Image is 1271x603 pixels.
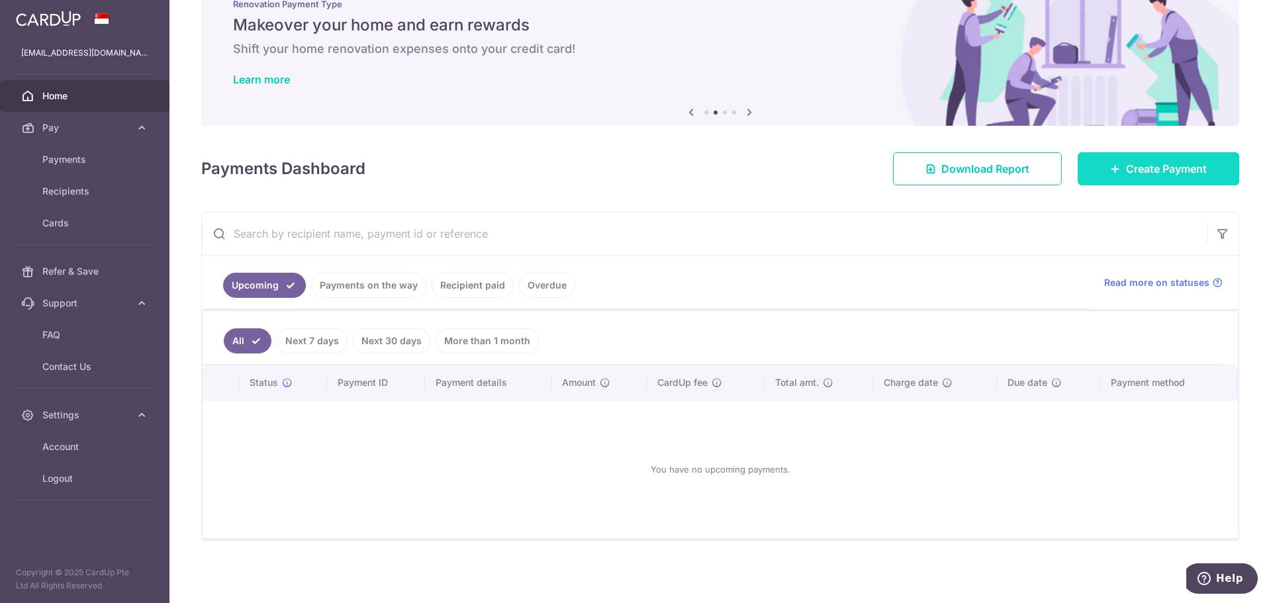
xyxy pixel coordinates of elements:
[1186,563,1258,596] iframe: Opens a widget where you can find more information
[233,41,1207,57] h6: Shift your home renovation expenses onto your credit card!
[223,273,306,298] a: Upcoming
[436,328,539,353] a: More than 1 month
[311,273,426,298] a: Payments on the way
[327,365,425,400] th: Payment ID
[201,157,365,181] h4: Payments Dashboard
[224,328,271,353] a: All
[42,185,130,198] span: Recipients
[42,265,130,278] span: Refer & Save
[42,216,130,230] span: Cards
[1008,376,1047,389] span: Due date
[42,472,130,485] span: Logout
[884,376,938,389] span: Charge date
[562,376,596,389] span: Amount
[1100,365,1238,400] th: Payment method
[218,411,1222,528] div: You have no upcoming payments.
[893,152,1062,185] a: Download Report
[42,440,130,453] span: Account
[1104,276,1223,289] a: Read more on statuses
[202,212,1207,255] input: Search by recipient name, payment id or reference
[941,161,1029,177] span: Download Report
[233,15,1207,36] h5: Makeover your home and earn rewards
[425,365,552,400] th: Payment details
[1078,152,1239,185] a: Create Payment
[16,11,81,26] img: CardUp
[42,89,130,103] span: Home
[657,376,708,389] span: CardUp fee
[277,328,348,353] a: Next 7 days
[42,121,130,134] span: Pay
[250,376,278,389] span: Status
[42,297,130,310] span: Support
[21,46,148,60] p: [EMAIL_ADDRESS][DOMAIN_NAME]
[42,360,130,373] span: Contact Us
[42,408,130,422] span: Settings
[233,73,290,86] a: Learn more
[1126,161,1207,177] span: Create Payment
[519,273,575,298] a: Overdue
[775,376,819,389] span: Total amt.
[432,273,514,298] a: Recipient paid
[1104,276,1209,289] span: Read more on statuses
[353,328,430,353] a: Next 30 days
[42,328,130,342] span: FAQ
[42,153,130,166] span: Payments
